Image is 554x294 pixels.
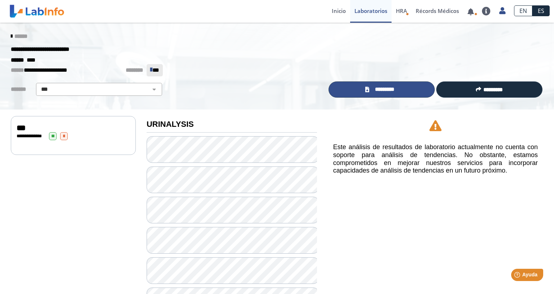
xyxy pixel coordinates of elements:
[490,266,546,286] iframe: Help widget launcher
[396,7,407,14] span: HRA
[147,120,194,129] b: URINALYSIS
[514,5,532,16] a: EN
[333,143,538,174] h5: Este análisis de resultados de laboratorio actualmente no cuenta con soporte para análisis de ten...
[532,5,550,16] a: ES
